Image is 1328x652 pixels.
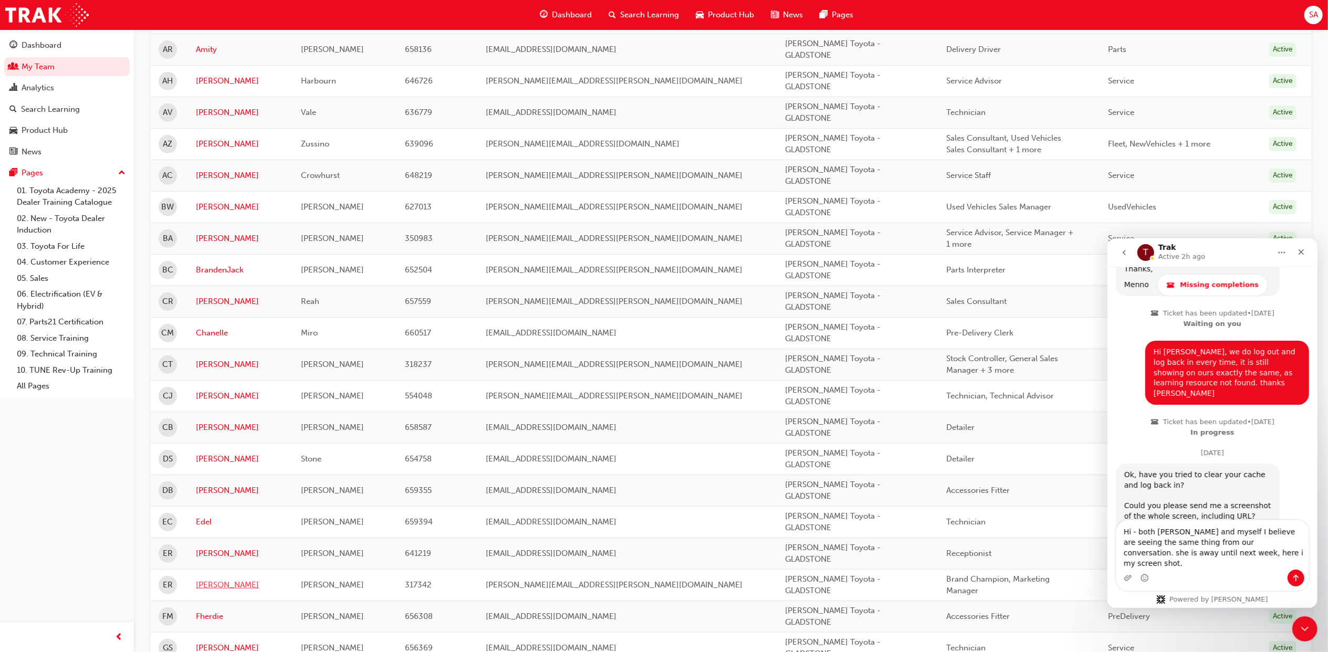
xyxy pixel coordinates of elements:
span: Service Advisor, Service Manager + 1 more [946,228,1073,249]
span: [PERSON_NAME][EMAIL_ADDRESS][PERSON_NAME][DOMAIN_NAME] [486,580,743,590]
span: ER [163,548,173,560]
span: 657559 [405,297,431,306]
span: AV [163,107,173,119]
span: pages-icon [9,169,17,178]
span: search-icon [609,8,616,22]
a: Analytics [4,78,130,98]
a: [PERSON_NAME] [196,170,285,182]
span: [PERSON_NAME] [301,612,364,621]
img: Trak [5,3,89,27]
span: Search Learning [620,9,679,21]
span: 317342 [405,580,432,590]
span: BC [162,264,173,276]
span: News [783,9,803,21]
a: pages-iconPages [811,4,862,26]
button: DashboardMy TeamAnalyticsSearch LearningProduct HubNews [4,34,130,163]
span: Delivery Driver [946,45,1001,54]
span: [PERSON_NAME] Toyota - GLADSTONE [785,354,881,375]
span: 659394 [405,517,433,527]
span: Vale [301,108,316,117]
span: [PERSON_NAME] [301,580,364,590]
span: [PERSON_NAME] Toyota - GLADSTONE [785,196,881,218]
iframe: Intercom live chat [1292,616,1317,642]
span: 646726 [405,76,433,86]
span: news-icon [771,8,779,22]
span: Crowhurst [301,171,340,180]
a: 06. Electrification (EV & Hybrid) [13,286,130,314]
span: [PERSON_NAME] Toyota - GLADSTONE [785,322,881,344]
span: 659355 [405,486,432,495]
a: news-iconNews [762,4,811,26]
span: CT [163,359,173,371]
a: [PERSON_NAME] [196,548,285,560]
span: [PERSON_NAME] Toyota - GLADSTONE [785,165,881,186]
a: News [4,142,130,162]
span: guage-icon [9,41,17,50]
span: Parts Interpreter [946,265,1006,275]
a: guage-iconDashboard [531,4,600,26]
a: 10. TUNE Rev-Up Training [13,362,130,378]
a: 08. Service Training [13,330,130,346]
span: news-icon [9,148,17,157]
a: Edel [196,516,285,528]
span: [PERSON_NAME] Toyota - GLADSTONE [785,511,881,533]
a: My Team [4,57,130,77]
a: Product Hub [4,121,130,140]
a: [PERSON_NAME] [196,201,285,213]
span: AZ [163,138,173,150]
span: 658136 [405,45,432,54]
div: Pages [22,167,43,179]
span: [PERSON_NAME][EMAIL_ADDRESS][PERSON_NAME][DOMAIN_NAME] [486,360,743,369]
a: Fherdie [196,611,285,623]
span: BW [162,201,174,213]
span: [PERSON_NAME] Toyota - GLADSTONE [785,228,881,249]
span: ER [163,579,173,591]
span: [PERSON_NAME][EMAIL_ADDRESS][PERSON_NAME][DOMAIN_NAME] [486,297,743,306]
a: search-iconSearch Learning [600,4,687,26]
span: 654758 [405,454,432,464]
span: Pre-Delivery Clerk [946,328,1013,338]
div: Active [1269,232,1296,246]
a: [PERSON_NAME] [196,453,285,465]
span: [PERSON_NAME][EMAIL_ADDRESS][PERSON_NAME][DOMAIN_NAME] [486,76,743,86]
span: [PERSON_NAME] [301,265,364,275]
span: Service Advisor [946,76,1002,86]
a: 02. New - Toyota Dealer Induction [13,211,130,238]
span: Detailer [946,423,975,432]
span: Fleet, NewVehicles + 1 more [1108,139,1210,149]
span: Sales Consultant [946,297,1007,306]
a: [PERSON_NAME] [196,579,285,591]
div: Active [1269,137,1296,151]
span: Miro [301,328,318,338]
span: car-icon [9,126,17,135]
span: [PERSON_NAME] [301,234,364,243]
span: prev-icon [116,631,123,644]
span: Pages [832,9,853,21]
span: 648219 [405,171,432,180]
span: [PERSON_NAME] [301,486,364,495]
span: 639096 [405,139,433,149]
span: Product Hub [708,9,754,21]
span: CB [162,422,173,434]
span: [PERSON_NAME] [301,549,364,558]
span: [PERSON_NAME] [301,391,364,401]
a: [PERSON_NAME] [196,422,285,434]
span: Service [1108,171,1134,180]
span: 350983 [405,234,433,243]
a: car-iconProduct Hub [687,4,762,26]
span: chart-icon [9,83,17,93]
span: [EMAIL_ADDRESS][DOMAIN_NAME] [486,454,616,464]
span: Stock Controller, General Sales Manager + 3 more [946,354,1058,375]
